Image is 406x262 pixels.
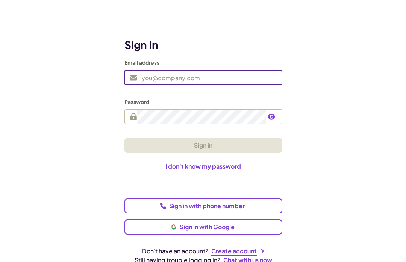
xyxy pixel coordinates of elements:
h1: Sign in [124,38,282,52]
span: Sign in with phone number [169,202,245,210]
a: Create account [211,247,264,256]
span: Sign in with Google [180,223,235,231]
button: Sign in with phone number [124,198,282,213]
a: I don't know my password [124,159,282,174]
p: Don't have an account? [142,247,208,256]
input: you@company.com [137,70,282,85]
span: I don't know my password [165,163,241,170]
span: Create account [211,247,257,255]
a: Sign in with Google [124,219,282,235]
